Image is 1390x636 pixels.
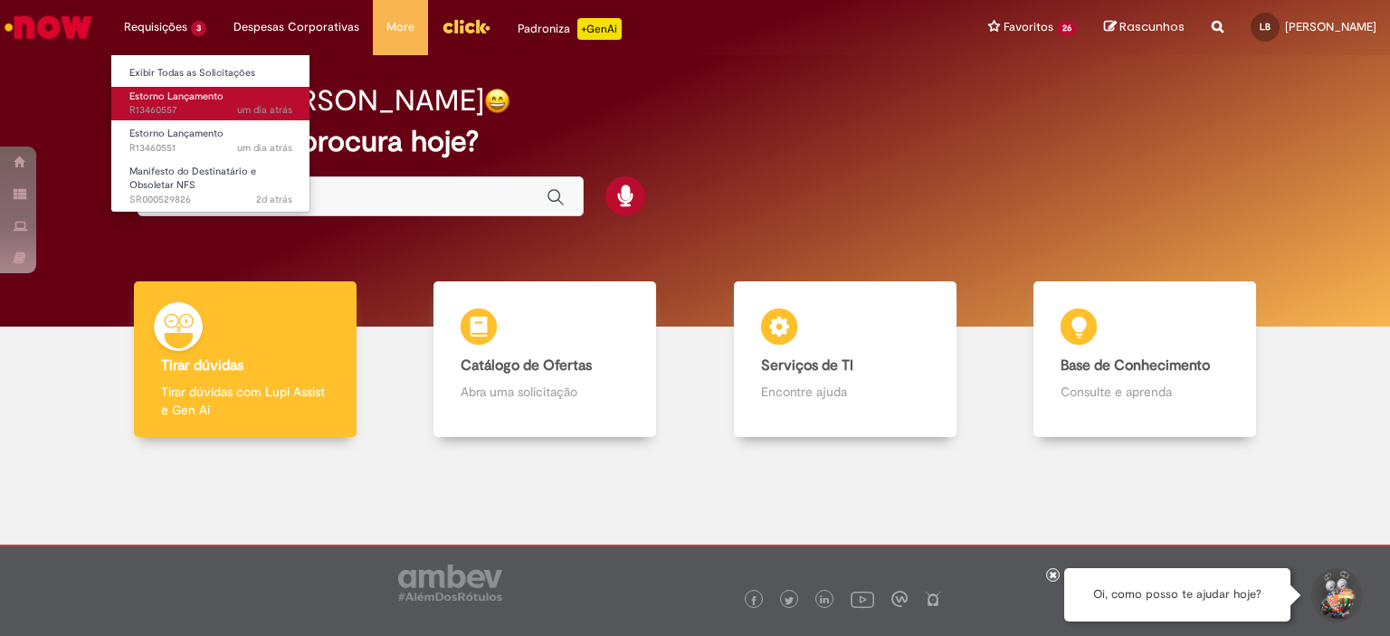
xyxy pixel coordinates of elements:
b: Tirar dúvidas [161,356,243,375]
span: Manifesto do Destinatário e Obsoletar NFS [129,165,256,193]
span: Despesas Corporativas [233,18,359,36]
a: Base de Conhecimento Consulte e aprenda [995,281,1296,438]
a: Aberto R13460557 : Estorno Lançamento [111,87,310,120]
a: Serviços de TI Encontre ajuda [695,281,995,438]
img: logo_footer_facebook.png [749,596,758,605]
span: Rascunhos [1119,18,1185,35]
span: um dia atrás [237,141,292,155]
span: R13460551 [129,141,292,156]
p: +GenAi [577,18,622,40]
span: Estorno Lançamento [129,127,224,140]
img: logo_footer_linkedin.png [820,595,829,606]
img: logo_footer_twitter.png [785,596,794,605]
p: Abra uma solicitação [461,383,629,401]
span: um dia atrás [237,103,292,117]
span: SR000529826 [129,193,292,207]
span: 3 [191,21,206,36]
button: Iniciar Conversa de Suporte [1309,568,1363,622]
a: Aberto SR000529826 : Manifesto do Destinatário e Obsoletar NFS [111,162,310,201]
img: logo_footer_workplace.png [891,591,908,607]
span: [PERSON_NAME] [1285,19,1376,34]
span: 2d atrás [256,193,292,206]
a: Catálogo de Ofertas Abra uma solicitação [395,281,696,438]
span: R13460557 [129,103,292,118]
span: LB [1260,21,1271,33]
span: More [386,18,414,36]
div: Padroniza [518,18,622,40]
p: Consulte e aprenda [1061,383,1229,401]
b: Serviços de TI [761,356,853,375]
h2: O que você procura hoje? [138,126,1253,157]
img: logo_footer_youtube.png [851,587,874,611]
a: Exibir Todas as Solicitações [111,63,310,83]
span: Favoritos [1004,18,1053,36]
a: Rascunhos [1104,19,1185,36]
b: Base de Conhecimento [1061,356,1210,375]
img: logo_footer_ambev_rotulo_gray.png [398,565,502,601]
img: logo_footer_naosei.png [925,591,941,607]
a: Tirar dúvidas Tirar dúvidas com Lupi Assist e Gen Ai [95,281,395,438]
img: ServiceNow [2,9,95,45]
p: Encontre ajuda [761,383,929,401]
span: 26 [1057,21,1077,36]
p: Tirar dúvidas com Lupi Assist e Gen Ai [161,383,329,419]
a: Aberto R13460551 : Estorno Lançamento [111,124,310,157]
time: 29/08/2025 07:26:46 [237,103,292,117]
b: Catálogo de Ofertas [461,356,592,375]
time: 29/08/2025 07:23:44 [237,141,292,155]
h2: Bom dia, [PERSON_NAME] [138,85,484,117]
span: Requisições [124,18,187,36]
img: click_logo_yellow_360x200.png [442,13,490,40]
ul: Requisições [110,54,310,213]
span: Estorno Lançamento [129,90,224,103]
img: happy-face.png [484,88,510,114]
time: 28/08/2025 12:00:02 [256,193,292,206]
div: Oi, como posso te ajudar hoje? [1064,568,1290,622]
